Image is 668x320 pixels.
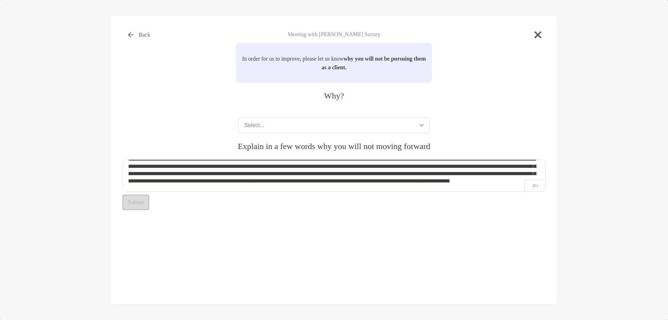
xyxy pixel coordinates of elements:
div: Select... [244,122,264,128]
img: button icon [128,32,134,38]
strong: why you will not be pursuing them as a client. [321,56,426,70]
button: Back [122,27,156,42]
p: 261 [525,180,545,192]
button: Select... [238,117,430,133]
p: In order for us to improve, please let us know [240,54,428,72]
img: close modal [534,31,541,38]
h4: Explain in a few words why you will not moving forward [122,142,546,151]
img: Open dropdown arrow [420,124,424,126]
h4: Why? [122,91,546,101]
h4: Meeting with [PERSON_NAME] Survey [122,31,546,38]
